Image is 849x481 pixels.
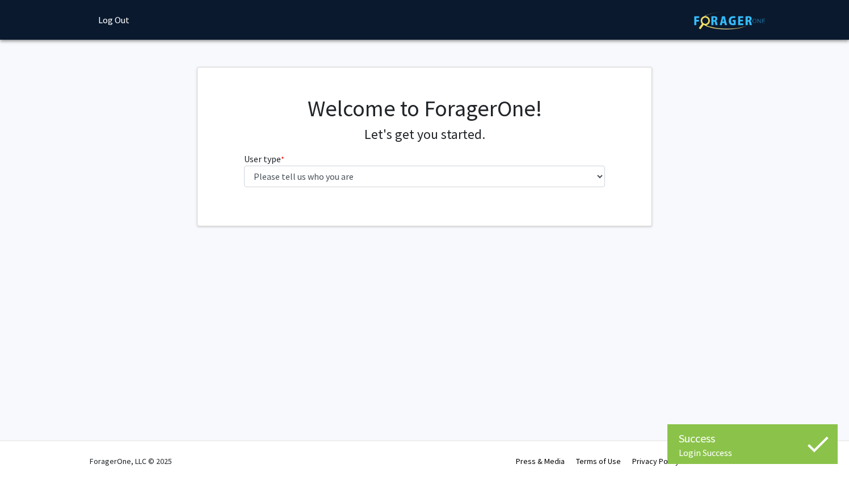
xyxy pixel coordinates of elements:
div: Success [679,430,826,447]
div: Login Success [679,447,826,458]
div: ForagerOne, LLC © 2025 [90,441,172,481]
h1: Welcome to ForagerOne! [244,95,606,122]
a: Terms of Use [576,456,621,466]
a: Press & Media [516,456,565,466]
label: User type [244,152,284,166]
h4: Let's get you started. [244,126,606,143]
img: ForagerOne Logo [694,12,765,29]
a: Privacy Policy [632,456,679,466]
